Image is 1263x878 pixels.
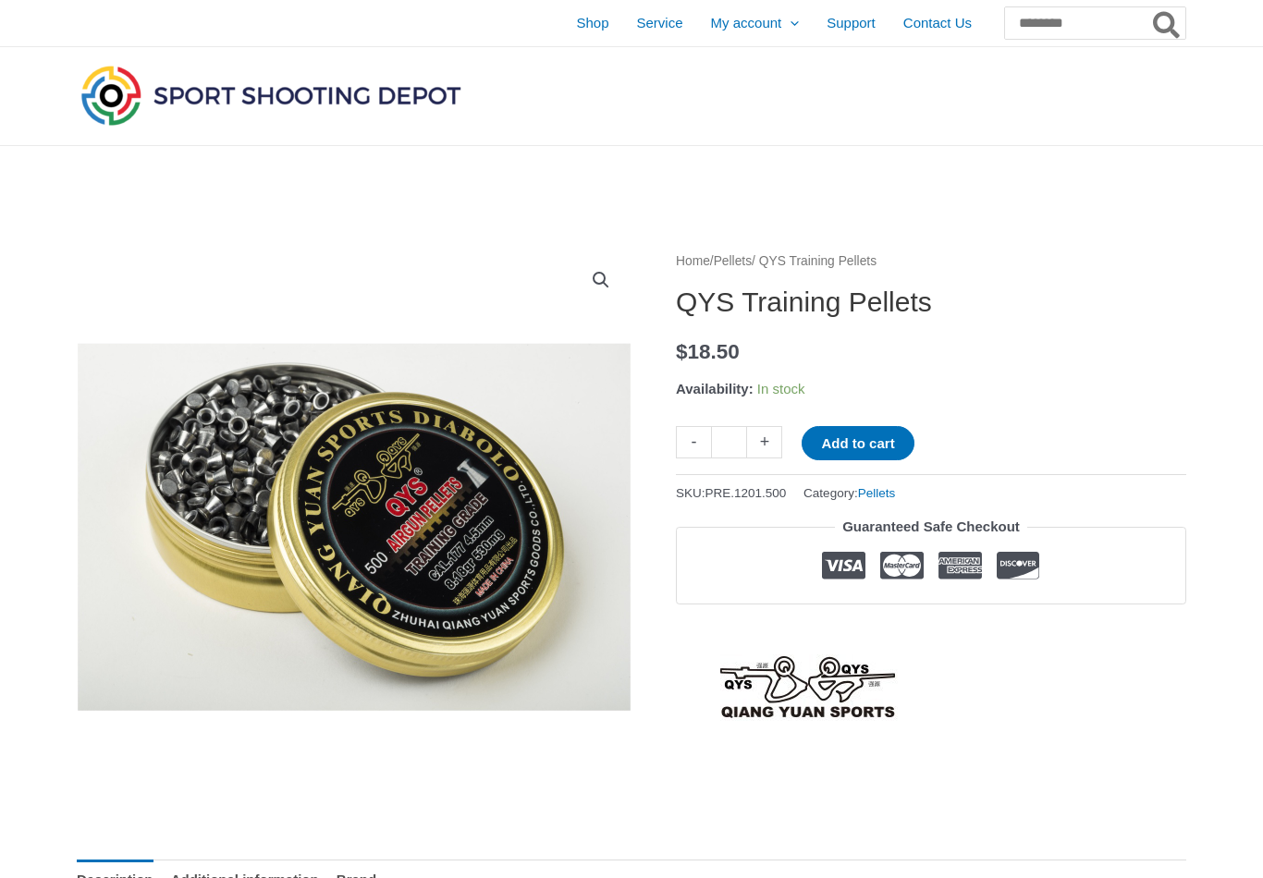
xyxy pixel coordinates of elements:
a: - [676,426,711,458]
span: In stock [757,381,805,396]
a: Pellets [714,254,752,268]
span: Availability: [676,381,754,396]
a: Pellets [858,486,896,500]
span: Category: [803,482,895,505]
img: Sport Shooting Depot [77,61,465,129]
h1: QYS Training Pellets [676,286,1186,319]
span: PRE.1201.500 [705,486,787,500]
a: + [747,426,782,458]
span: SKU: [676,482,786,505]
legend: Guaranteed Safe Checkout [835,514,1027,540]
input: Product quantity [711,426,747,458]
button: Add to cart [802,426,914,460]
a: QYS [676,654,942,721]
nav: Breadcrumb [676,250,1186,274]
span: $ [676,340,688,363]
iframe: Customer reviews powered by Trustpilot [676,618,1186,640]
button: Search [1149,7,1185,39]
bdi: 18.50 [676,340,740,363]
a: View full-screen image gallery [584,263,618,297]
a: Home [676,254,710,268]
